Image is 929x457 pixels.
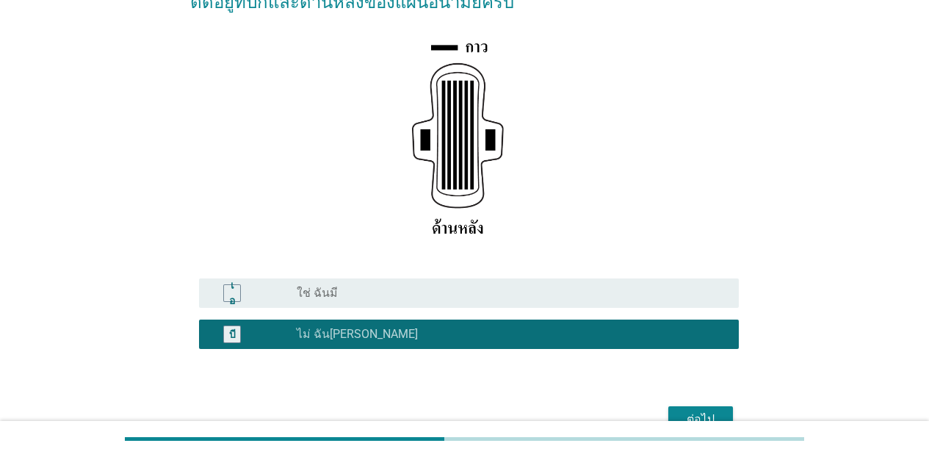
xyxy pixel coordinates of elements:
[297,327,418,341] font: ไม่ ฉัน[PERSON_NAME]
[229,328,236,340] font: บี
[297,286,338,300] font: ใช่ ฉันมี
[687,412,715,426] font: ต่อไป
[229,279,235,306] font: เอ
[412,27,517,256] img: 4f372cfb-658b-4c08-bf91-0e36af93f765-glue.png
[668,406,733,433] button: ต่อไป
